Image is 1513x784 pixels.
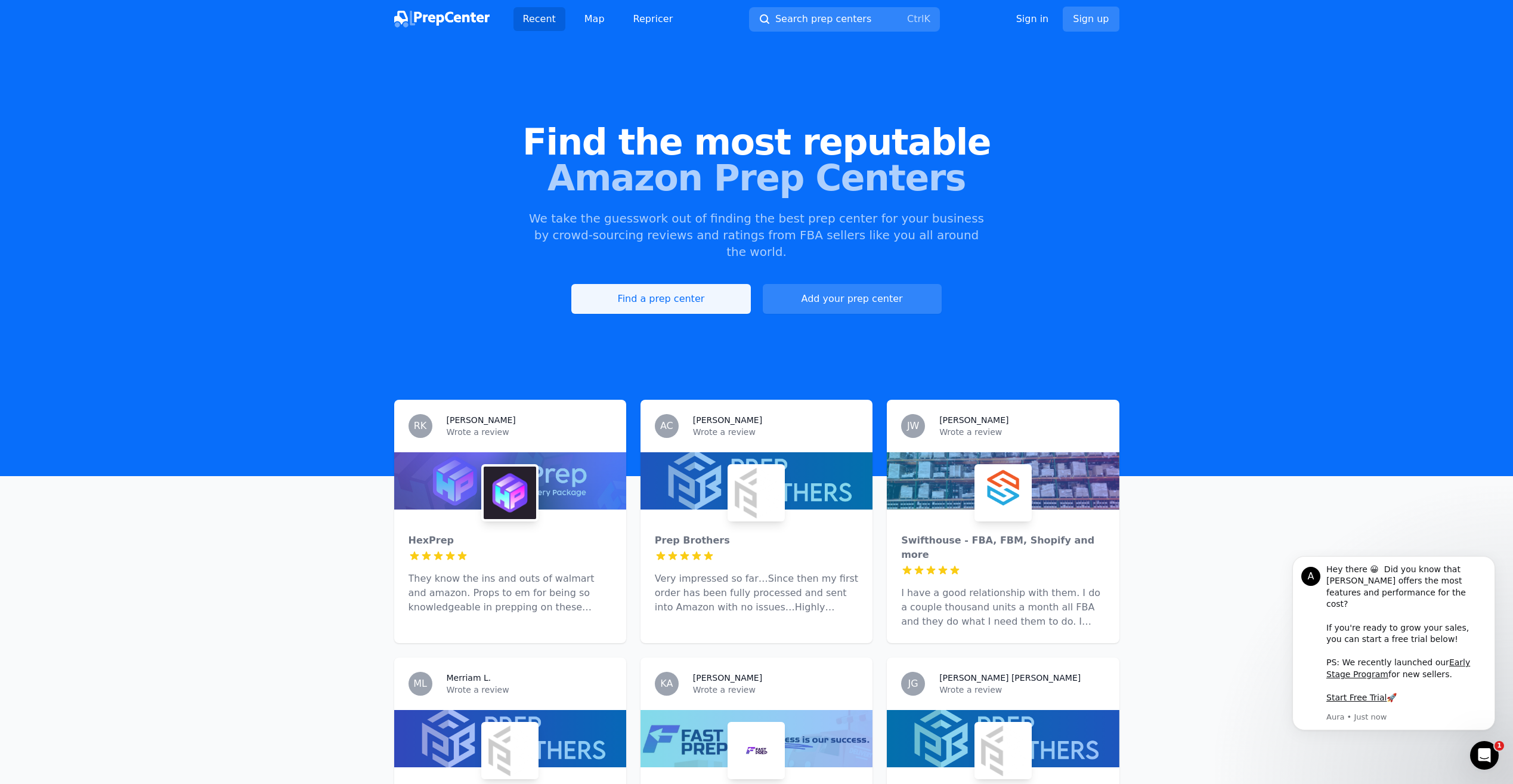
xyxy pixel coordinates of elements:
[1495,741,1504,751] span: 1
[977,467,1029,519] img: Swifthouse - FBA, FBM, Shopify and more
[409,533,612,548] div: HexPrep
[693,414,762,426] h3: [PERSON_NAME]
[414,421,427,431] span: RK
[394,11,490,27] img: PrepCenter
[1063,7,1119,32] a: Sign up
[887,400,1119,643] a: JW[PERSON_NAME]Wrote a reviewSwifthouse - FBA, FBM, Shopify and moreSwifthouse - FBA, FBM, Shopif...
[447,426,612,438] p: Wrote a review
[693,426,858,438] p: Wrote a review
[693,684,858,696] p: Wrote a review
[908,679,918,689] span: JG
[939,684,1104,696] p: Wrote a review
[528,210,986,260] p: We take the guesswork out of finding the best prep center for your business by crowd-sourcing rev...
[484,467,536,519] img: HexPrep
[447,414,516,426] h3: [PERSON_NAME]
[924,13,930,24] kbd: K
[775,12,871,26] span: Search prep centers
[655,533,858,548] div: Prep Brothers
[660,679,673,689] span: KA
[730,467,782,519] img: Prep Brothers
[575,7,614,31] a: Map
[655,572,858,615] p: Very impressed so far…Since then my first order has been fully processed and sent into Amazon wit...
[447,684,612,696] p: Wrote a review
[749,7,940,32] button: Search prep centersCtrlK
[1274,550,1513,752] iframe: Intercom notifications message
[939,414,1008,426] h3: [PERSON_NAME]
[1470,741,1499,770] iframe: Intercom live chat
[901,586,1104,629] p: I have a good relationship with them. I do a couple thousand units a month all FBA and they do wh...
[413,679,427,689] span: ML
[939,426,1104,438] p: Wrote a review
[19,160,1494,196] span: Amazon Prep Centers
[901,533,1104,562] div: Swifthouse - FBA, FBM, Shopify and more
[571,284,750,314] a: Find a prep center
[1016,12,1049,26] a: Sign in
[641,400,872,643] a: AC[PERSON_NAME]Wrote a reviewPrep BrothersPrep BrothersVery impressed so far…Since then my first ...
[907,421,920,431] span: JW
[484,724,536,777] img: Prep Brothers
[513,7,565,31] a: Recent
[394,400,626,643] a: RK[PERSON_NAME]Wrote a reviewHexPrepHexPrepThey know the ins and outs of walmart and amazon. Prop...
[447,672,491,684] h3: Merriam L.
[409,572,612,615] p: They know the ins and outs of walmart and amazon. Props to em for being so knowledgeable in prepp...
[660,421,673,431] span: AC
[19,124,1494,160] span: Find the most reputable
[763,284,942,314] a: Add your prep center
[730,724,782,777] img: Fast Prep
[977,724,1029,777] img: Prep Brothers
[693,672,762,684] h3: [PERSON_NAME]
[939,672,1081,684] h3: [PERSON_NAME] [PERSON_NAME]
[907,13,924,24] kbd: Ctrl
[624,7,683,31] a: Repricer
